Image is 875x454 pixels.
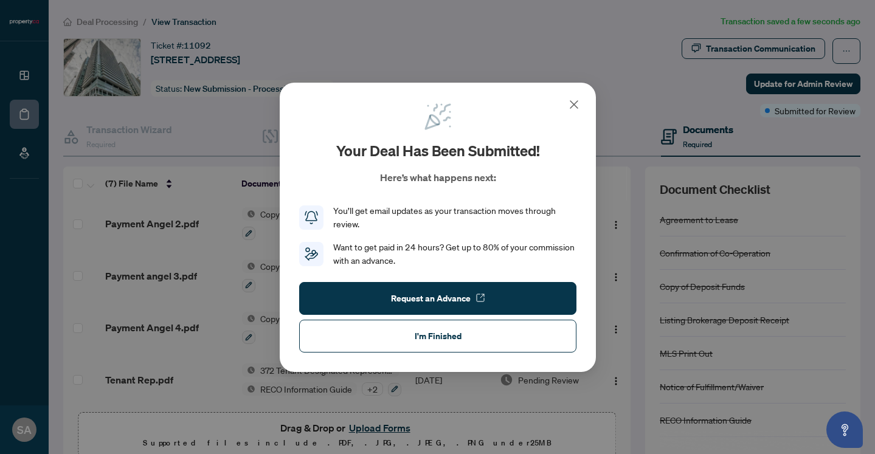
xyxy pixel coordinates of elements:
p: Here’s what happens next: [379,170,496,185]
button: Open asap [826,411,863,448]
div: You’ll get email updates as your transaction moves through review. [333,204,576,231]
div: Want to get paid in 24 hours? Get up to 80% of your commission with an advance. [333,241,576,267]
button: I'm Finished [299,319,576,352]
button: Request an Advance [299,281,576,314]
h2: Your deal has been submitted! [336,141,539,160]
span: Request an Advance [390,288,470,308]
span: I'm Finished [414,326,461,345]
